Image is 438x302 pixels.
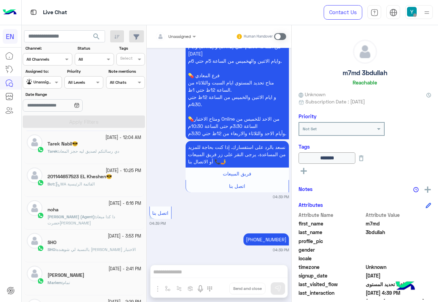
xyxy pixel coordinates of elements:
small: 04:39 PM [149,221,166,226]
div: EN [3,29,18,44]
label: Assigned to: [25,68,61,74]
small: [DATE] - 10:25 PM [106,168,141,174]
small: [DATE] - 6:16 PM [108,200,141,207]
img: defaultAdmin.png [27,233,42,249]
p: Live Chat [43,8,67,17]
img: WhatsApp [37,278,44,284]
img: hulul-logo.png [393,274,417,299]
h5: noha [48,207,59,213]
small: [DATE] - 2:41 PM [108,266,141,272]
h6: Reachable [353,79,377,85]
span: Tarek [48,149,58,154]
span: last_interaction [299,289,364,296]
span: [PERSON_NAME] (Agent) [48,214,95,219]
h6: Tags [299,143,431,150]
span: 3bdullah [366,229,431,236]
b: Not Set [303,126,317,131]
span: gender [299,246,364,253]
img: WhatsApp [37,146,44,153]
span: 2025-10-12T13:39:34.216Z [366,289,431,296]
img: Logo [3,5,17,20]
span: Unassigned [168,34,191,39]
a: tab [367,5,381,20]
img: add [425,187,431,193]
label: Priority [67,68,103,74]
h5: 201144657523 EL Kheshen😎 [48,174,112,180]
span: Mariem [48,280,62,285]
img: defaultAdmin.png [27,168,42,183]
p: 12/10/2025, 4:39 PM [186,141,289,168]
img: profile [423,8,431,17]
h6: Notes [299,186,313,192]
h6: Priority [299,113,316,119]
label: Note mentions [108,68,144,74]
span: 2025-07-21T15:50:21.89Z [366,272,431,279]
span: Subscription Date : [DATE] [305,98,365,105]
span: last_name [299,229,364,236]
span: بالنسبة لي شوهنده سعيد خلصت الاختبار [56,247,136,252]
span: search [92,32,101,41]
span: مواعيد تحديد المستوى [366,281,431,288]
span: تمام [63,280,70,285]
img: defaultAdmin.png [353,40,377,63]
h6: Attributes [299,202,323,208]
button: search [88,30,105,45]
span: WA القائمة الرئيسية [55,181,95,187]
button: Apply Filters [23,115,145,128]
img: WhatsApp [37,179,44,186]
b: : [48,247,56,252]
span: Unknown [366,263,431,271]
span: Attribute Value [366,211,431,219]
small: 04:39 PM [273,194,289,200]
a: Contact Us [324,5,362,20]
span: SHO [48,247,55,252]
label: Status [77,45,113,51]
img: tab [389,9,397,17]
img: WhatsApp [37,212,44,219]
b: : [48,214,96,219]
img: tab [371,9,378,17]
h5: Tarek Nabil😎 [48,141,78,147]
span: Unknown [299,91,325,98]
span: locale [299,255,364,262]
img: defaultAdmin.png [27,266,42,281]
img: notes [413,187,419,192]
span: m7md [366,220,431,227]
p: 12/10/2025, 4:39 PM [243,233,289,245]
label: Tags [119,45,144,51]
h5: SHO [48,240,56,245]
span: first_name [299,220,364,227]
h5: m7md 3bdullah [343,69,387,77]
small: [DATE] - 12:04 AM [105,134,141,141]
img: defaultAdmin.png [27,200,42,216]
span: timezone [299,263,364,271]
span: last_visited_flow [299,281,364,288]
span: اتصل بنا [229,183,245,189]
span: فريق المبيعات [223,171,251,177]
h5: Mariem Hossam [48,272,84,278]
img: defaultAdmin.png [27,134,42,150]
img: tab [29,8,38,17]
button: Send and close [229,283,265,294]
small: [DATE] - 3:53 PM [108,233,141,240]
span: اتصل بنا [152,210,168,216]
span: Attribute Name [299,211,364,219]
img: WhatsApp [37,245,44,252]
b: : [48,181,55,187]
small: 04:39 PM [273,247,289,253]
span: Bot [48,181,54,187]
img: userImage [407,7,417,17]
small: Human Handover [244,34,273,39]
span: دي رسالتكم لصديق ليه حجز المعاد [59,149,119,154]
div: Select [119,55,133,63]
span: profile_pic [299,238,364,245]
b: : [48,280,63,285]
span: null [366,246,431,253]
label: Channel: [25,45,72,51]
b: : [48,149,59,154]
span: null [366,255,431,262]
label: Date Range [25,91,103,98]
span: signup_date [299,272,364,279]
